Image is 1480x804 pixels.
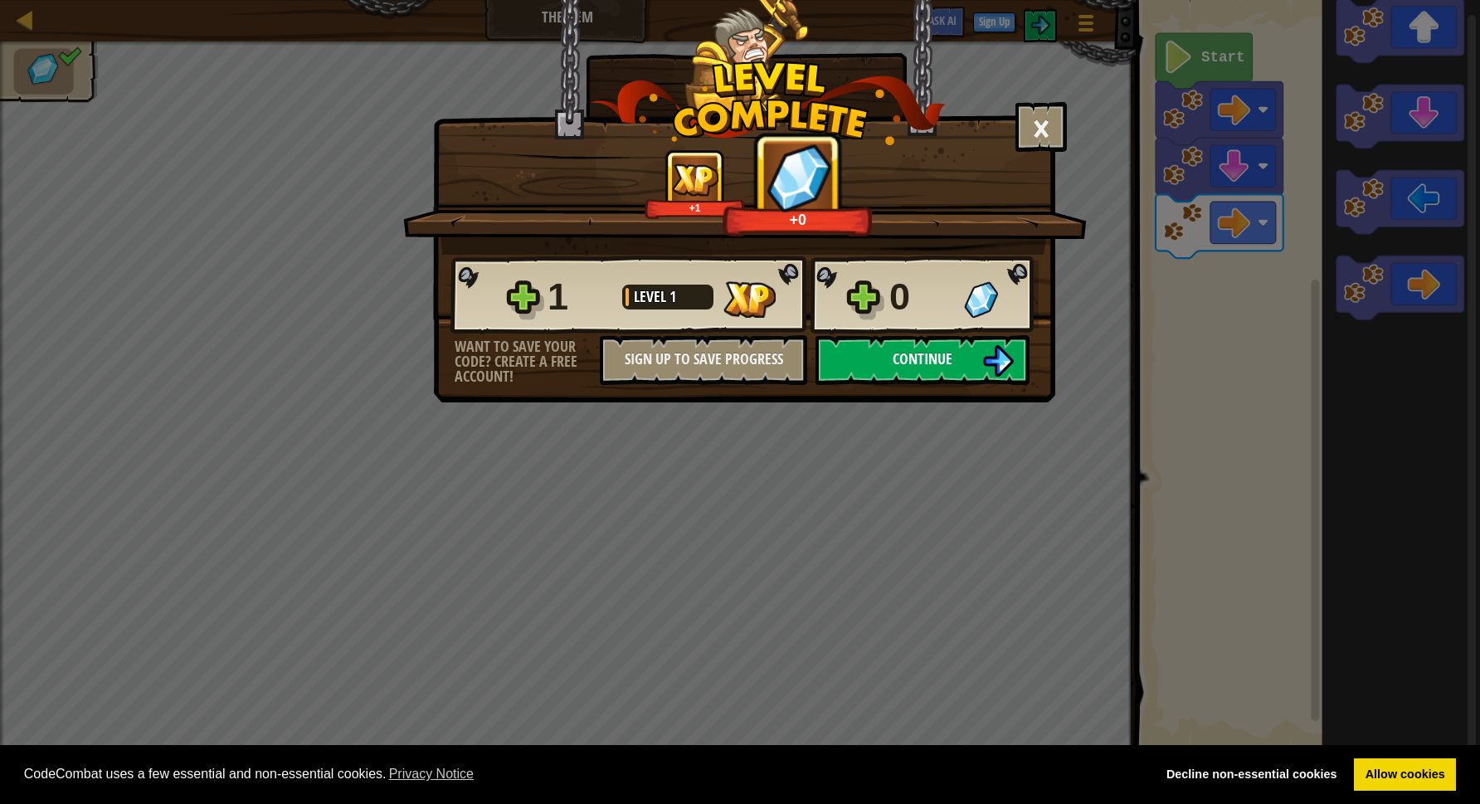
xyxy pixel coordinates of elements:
[600,335,807,385] button: Sign Up to Save Progress
[893,348,952,369] span: Continue
[728,210,869,229] div: +0
[889,270,954,324] div: 0
[1354,758,1456,792] a: allow cookies
[634,286,669,307] span: Level
[672,163,718,196] img: XP Gained
[1015,102,1067,152] button: ×
[1155,758,1348,792] a: deny cookies
[964,281,998,318] img: Gems Gained
[723,281,776,318] img: XP Gained
[815,335,1030,385] button: Continue
[757,136,840,218] img: Gems Gained
[387,762,477,787] a: learn more about cookies
[982,345,1014,377] img: Continue
[548,270,612,324] div: 1
[669,286,676,307] span: 1
[648,202,742,214] div: +1
[24,762,1142,787] span: CodeCombat uses a few essential and non-essential cookies.
[590,61,946,145] img: level_complete.png
[455,339,600,384] div: Want to save your code? Create a free account!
